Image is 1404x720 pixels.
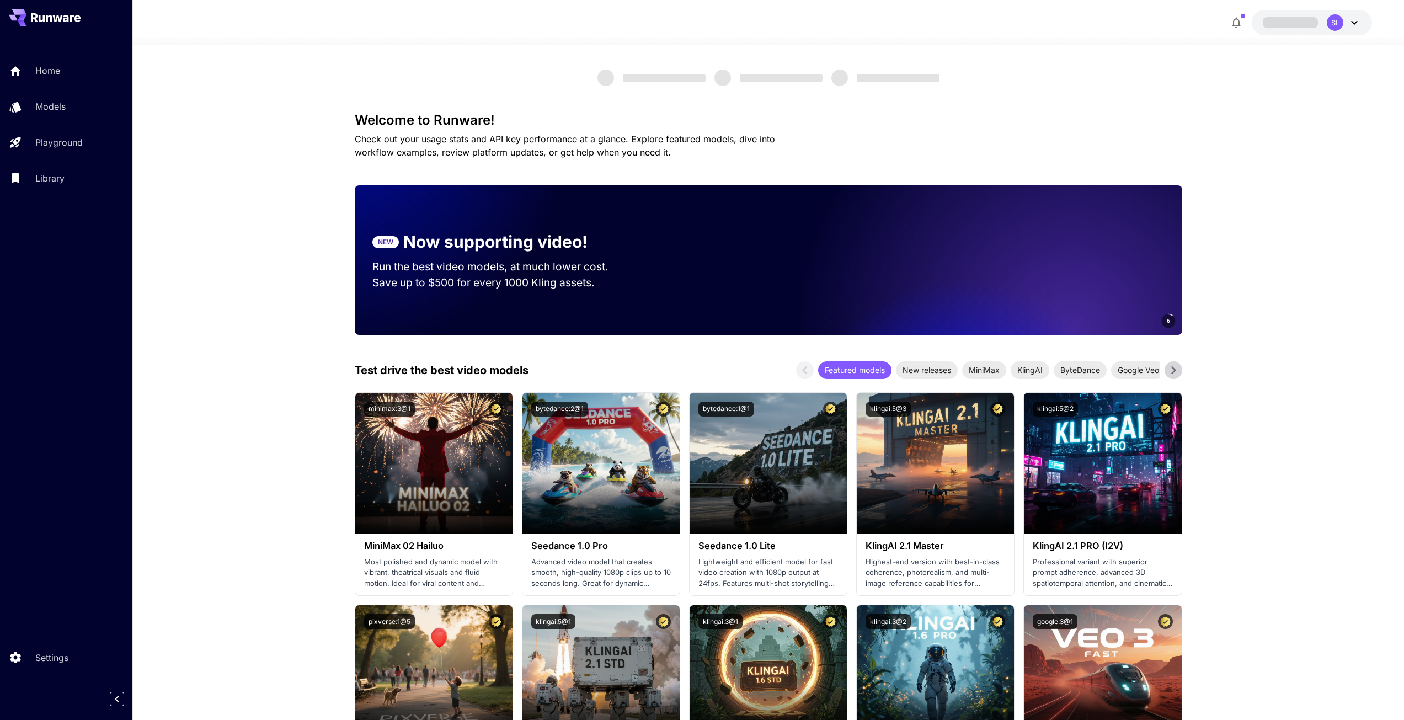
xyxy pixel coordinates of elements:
[1167,317,1170,325] span: 6
[866,541,1005,551] h3: KlingAI 2.1 Master
[364,557,504,589] p: Most polished and dynamic model with vibrant, theatrical visuals and fluid motion. Ideal for vira...
[35,136,83,149] p: Playground
[1011,361,1049,379] div: KlingAI
[1111,361,1166,379] div: Google Veo
[866,402,911,417] button: klingai:5@3
[1024,393,1181,534] img: alt
[378,237,393,247] p: NEW
[1111,364,1166,376] span: Google Veo
[823,402,838,417] button: Certified Model – Vetted for best performance and includes a commercial license.
[355,113,1182,128] h3: Welcome to Runware!
[857,393,1014,534] img: alt
[1033,541,1172,551] h3: KlingAI 2.1 PRO (I2V)
[531,541,671,551] h3: Seedance 1.0 Pro
[1033,402,1078,417] button: klingai:5@2
[962,364,1006,376] span: MiniMax
[364,402,415,417] button: minimax:3@1
[355,393,513,534] img: alt
[364,541,504,551] h3: MiniMax 02 Hailuo
[1252,10,1372,35] button: SL
[698,402,754,417] button: bytedance:1@1
[896,361,958,379] div: New releases
[698,541,838,551] h3: Seedance 1.0 Lite
[35,172,65,185] p: Library
[990,614,1005,629] button: Certified Model – Vetted for best performance and includes a commercial license.
[372,259,629,275] p: Run the best video models, at much lower cost.
[403,230,588,254] p: Now supporting video!
[35,651,68,664] p: Settings
[698,557,838,589] p: Lightweight and efficient model for fast video creation with 1080p output at 24fps. Features mult...
[962,361,1006,379] div: MiniMax
[1158,402,1173,417] button: Certified Model – Vetted for best performance and includes a commercial license.
[35,64,60,77] p: Home
[1327,14,1343,31] div: SL
[1054,364,1107,376] span: ByteDance
[1158,614,1173,629] button: Certified Model – Vetted for best performance and includes a commercial license.
[522,393,680,534] img: alt
[355,134,775,158] span: Check out your usage stats and API key performance at a glance. Explore featured models, dive int...
[656,402,671,417] button: Certified Model – Vetted for best performance and includes a commercial license.
[531,402,588,417] button: bytedance:2@1
[118,689,132,709] div: Collapse sidebar
[35,100,66,113] p: Models
[1033,557,1172,589] p: Professional variant with superior prompt adherence, advanced 3D spatiotemporal attention, and ci...
[1033,614,1077,629] button: google:3@1
[489,402,504,417] button: Certified Model – Vetted for best performance and includes a commercial license.
[866,557,1005,589] p: Highest-end version with best-in-class coherence, photorealism, and multi-image reference capabil...
[690,393,847,534] img: alt
[531,557,671,589] p: Advanced video model that creates smooth, high-quality 1080p clips up to 10 seconds long. Great f...
[1054,361,1107,379] div: ByteDance
[866,614,911,629] button: klingai:3@2
[823,614,838,629] button: Certified Model – Vetted for best performance and includes a commercial license.
[531,614,575,629] button: klingai:5@1
[355,362,528,378] p: Test drive the best video models
[656,614,671,629] button: Certified Model – Vetted for best performance and includes a commercial license.
[818,361,891,379] div: Featured models
[818,364,891,376] span: Featured models
[110,692,124,706] button: Collapse sidebar
[372,275,629,291] p: Save up to $500 for every 1000 Kling assets.
[990,402,1005,417] button: Certified Model – Vetted for best performance and includes a commercial license.
[364,614,415,629] button: pixverse:1@5
[489,614,504,629] button: Certified Model – Vetted for best performance and includes a commercial license.
[896,364,958,376] span: New releases
[1011,364,1049,376] span: KlingAI
[698,614,743,629] button: klingai:3@1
